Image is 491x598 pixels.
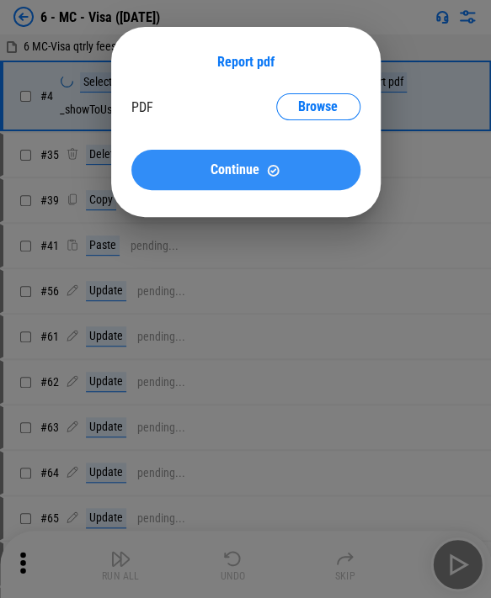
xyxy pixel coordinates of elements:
button: Browse [276,93,360,120]
div: PDF [131,99,249,115]
span: Continue [211,163,259,177]
img: Continue [266,163,280,177]
span: Browse [298,100,338,114]
button: ContinueContinue [131,150,360,190]
div: Report pdf [131,54,360,70]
